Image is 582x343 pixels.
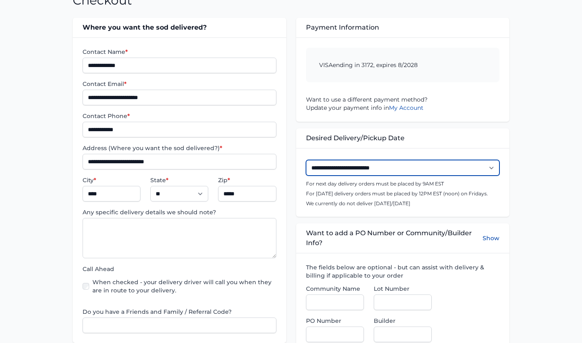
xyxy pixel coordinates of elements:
[73,18,286,37] div: Where you want the sod delivered?
[306,317,364,325] label: PO Number
[83,144,276,152] label: Address (Where you want the sod delivered?)
[83,208,276,216] label: Any specific delivery details we should note?
[306,95,499,112] p: Want to use a different payment method? Update your payment info in
[306,285,364,293] label: Community Name
[306,48,499,82] div: ending in 3172, expires 8/2028
[83,112,276,120] label: Contact Phone
[319,61,333,69] span: visa
[374,285,432,293] label: Lot Number
[306,190,499,197] p: For [DATE] delivery orders must be placed by 12PM EST (noon) on Fridays.
[150,176,208,184] label: State
[306,181,499,187] p: For next day delivery orders must be placed by 9AM EST
[92,278,276,294] label: When checked - your delivery driver will call you when they are in route to your delivery.
[218,176,276,184] label: Zip
[296,128,509,148] div: Desired Delivery/Pickup Date
[306,228,483,248] span: Want to add a PO Number or Community/Builder Info?
[83,308,276,316] label: Do you have a Friends and Family / Referral Code?
[306,200,499,207] p: We currently do not deliver [DATE]/[DATE]
[389,104,423,111] a: My Account
[83,176,140,184] label: City
[306,263,499,280] label: The fields below are optional - but can assist with delivery & billing if applicable to your order
[83,48,276,56] label: Contact Name
[296,18,509,37] div: Payment Information
[83,265,276,273] label: Call Ahead
[483,228,499,248] button: Show
[374,317,432,325] label: Builder
[83,80,276,88] label: Contact Email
